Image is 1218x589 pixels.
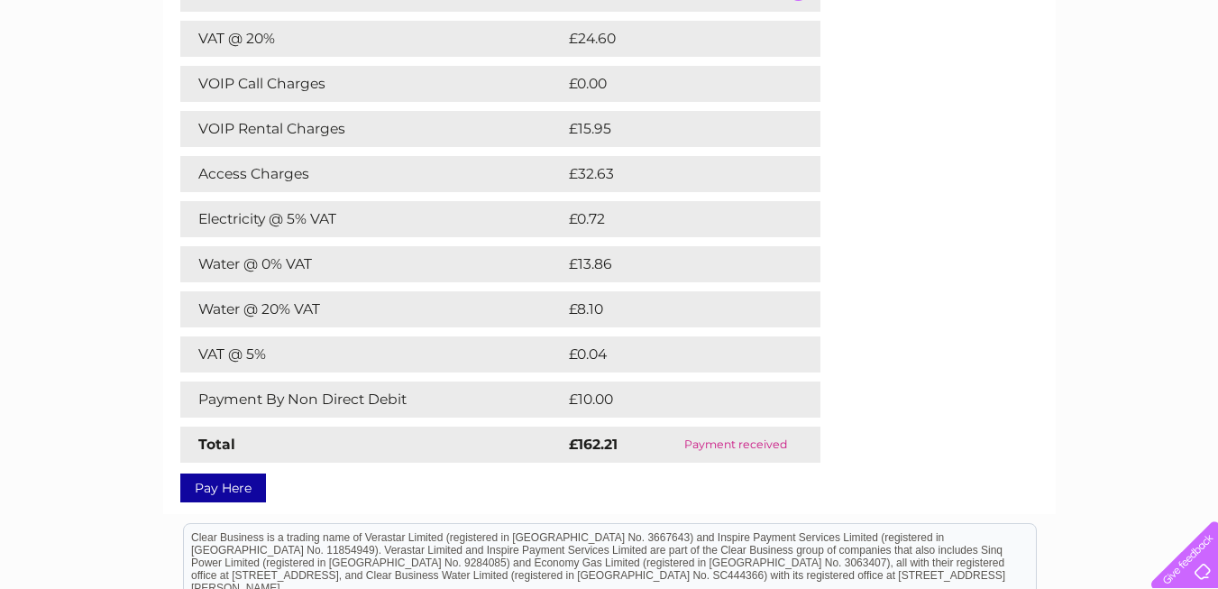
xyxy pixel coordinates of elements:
[946,77,985,90] a: Energy
[564,382,783,418] td: £10.00
[564,66,779,102] td: £0.00
[184,10,1036,87] div: Clear Business is a trading name of Verastar Limited (registered in [GEOGRAPHIC_DATA] No. 3667643...
[180,382,564,418] td: Payment By Non Direct Debit
[180,474,266,502] a: Pay Here
[180,66,564,102] td: VOIP Call Charges
[878,9,1003,32] a: 0333 014 3131
[901,77,935,90] a: Water
[564,336,779,373] td: £0.04
[1061,77,1087,90] a: Blog
[42,47,134,102] img: logo.png
[180,291,564,327] td: Water @ 20% VAT
[564,21,785,57] td: £24.60
[180,156,564,192] td: Access Charges
[564,246,783,282] td: £13.86
[180,21,564,57] td: VAT @ 20%
[651,427,820,463] td: Payment received
[180,246,564,282] td: Water @ 0% VAT
[564,201,778,237] td: £0.72
[996,77,1050,90] a: Telecoms
[564,291,776,327] td: £8.10
[564,111,783,147] td: £15.95
[180,336,564,373] td: VAT @ 5%
[180,111,564,147] td: VOIP Rental Charges
[564,156,783,192] td: £32.63
[569,436,618,453] strong: £162.21
[180,201,564,237] td: Electricity @ 5% VAT
[1158,77,1201,90] a: Log out
[198,436,235,453] strong: Total
[1098,77,1142,90] a: Contact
